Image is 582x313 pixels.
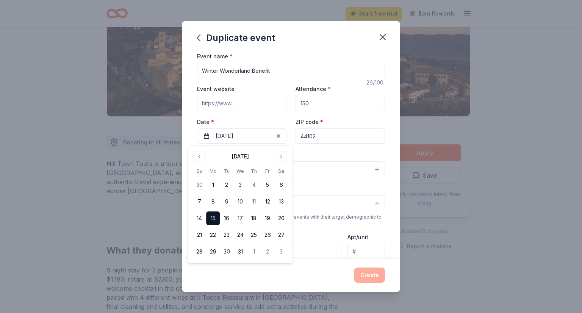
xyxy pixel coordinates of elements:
[296,128,385,144] input: 12345 (U.S. only)
[261,245,274,258] button: 2
[192,195,206,208] button: 7
[261,195,274,208] button: 12
[220,195,233,208] button: 9
[232,152,249,161] div: [DATE]
[274,228,288,242] button: 27
[206,195,220,208] button: 8
[276,151,286,162] button: Go to next month
[274,178,288,192] button: 6
[197,53,233,60] label: Event name
[192,167,206,175] th: Sunday
[206,211,220,225] button: 15
[247,245,261,258] button: 1
[194,151,205,162] button: Go to previous month
[192,228,206,242] button: 21
[206,228,220,242] button: 22
[197,63,385,78] input: Spring Fundraiser
[347,233,368,241] label: Apt/unit
[197,128,286,144] button: [DATE]
[197,96,286,111] input: https://www...
[261,211,274,225] button: 19
[197,118,286,126] label: Date
[197,32,275,44] div: Duplicate event
[261,178,274,192] button: 5
[233,228,247,242] button: 24
[366,78,385,87] div: 26 /100
[274,211,288,225] button: 20
[220,211,233,225] button: 16
[247,167,261,175] th: Thursday
[274,245,288,258] button: 3
[220,178,233,192] button: 2
[296,85,331,93] label: Attendance
[233,245,247,258] button: 31
[206,167,220,175] th: Monday
[192,211,206,225] button: 14
[233,195,247,208] button: 10
[261,228,274,242] button: 26
[274,167,288,175] th: Saturday
[220,167,233,175] th: Tuesday
[206,178,220,192] button: 1
[296,118,323,126] label: ZIP code
[247,228,261,242] button: 25
[247,211,261,225] button: 18
[192,178,206,192] button: 30
[247,178,261,192] button: 4
[274,195,288,208] button: 13
[347,244,385,259] input: #
[220,245,233,258] button: 30
[296,96,385,111] input: 20
[206,245,220,258] button: 29
[233,178,247,192] button: 3
[192,245,206,258] button: 28
[233,211,247,225] button: 17
[261,167,274,175] th: Friday
[197,85,235,93] label: Event website
[220,228,233,242] button: 23
[233,167,247,175] th: Wednesday
[247,195,261,208] button: 11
